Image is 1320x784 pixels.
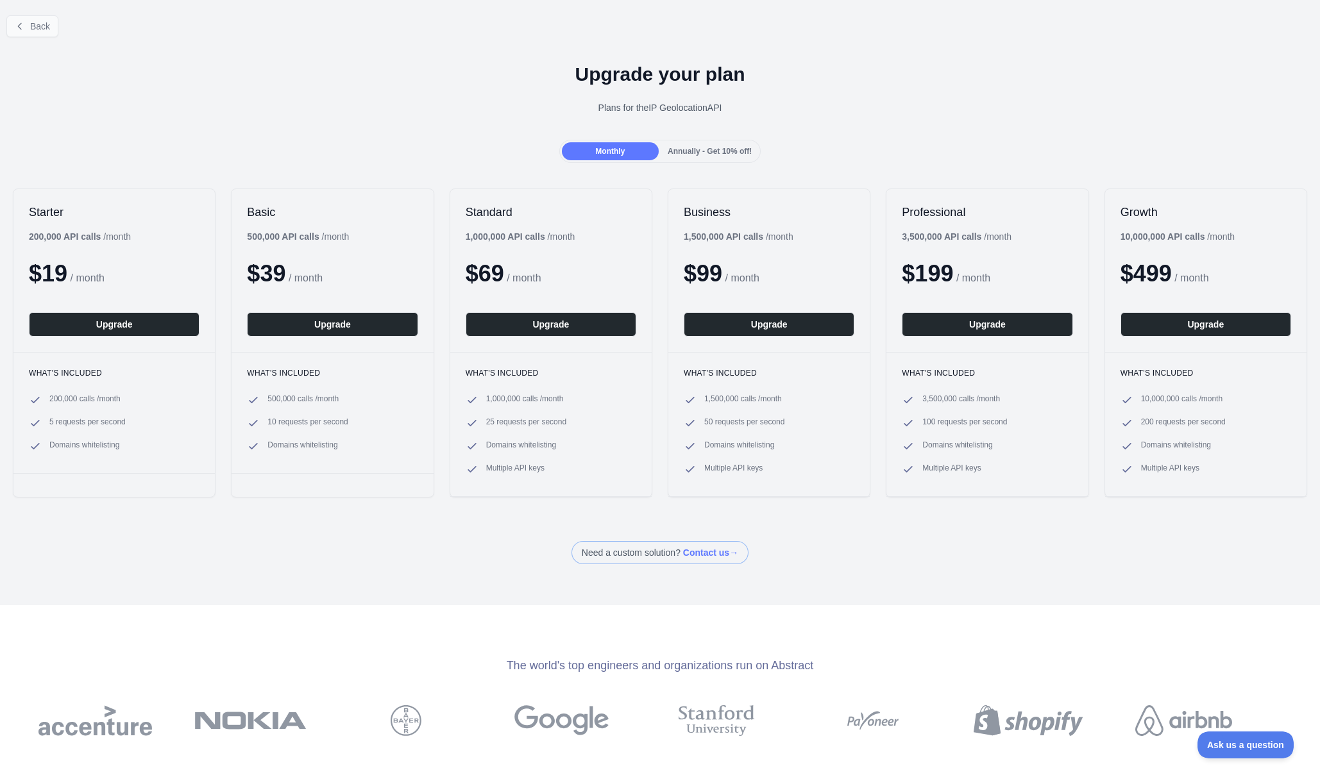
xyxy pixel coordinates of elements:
b: 3,500,000 API calls [902,231,981,242]
div: / month [684,230,793,243]
span: $ 199 [902,260,953,287]
span: $ 99 [684,260,722,287]
iframe: Toggle Customer Support [1197,731,1294,758]
h2: Business [684,204,854,220]
b: 1,000,000 API calls [466,231,545,242]
h2: Professional [902,204,1072,220]
b: 1,500,000 API calls [684,231,763,242]
h2: Standard [466,204,636,220]
div: / month [902,230,1011,243]
div: / month [466,230,575,243]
